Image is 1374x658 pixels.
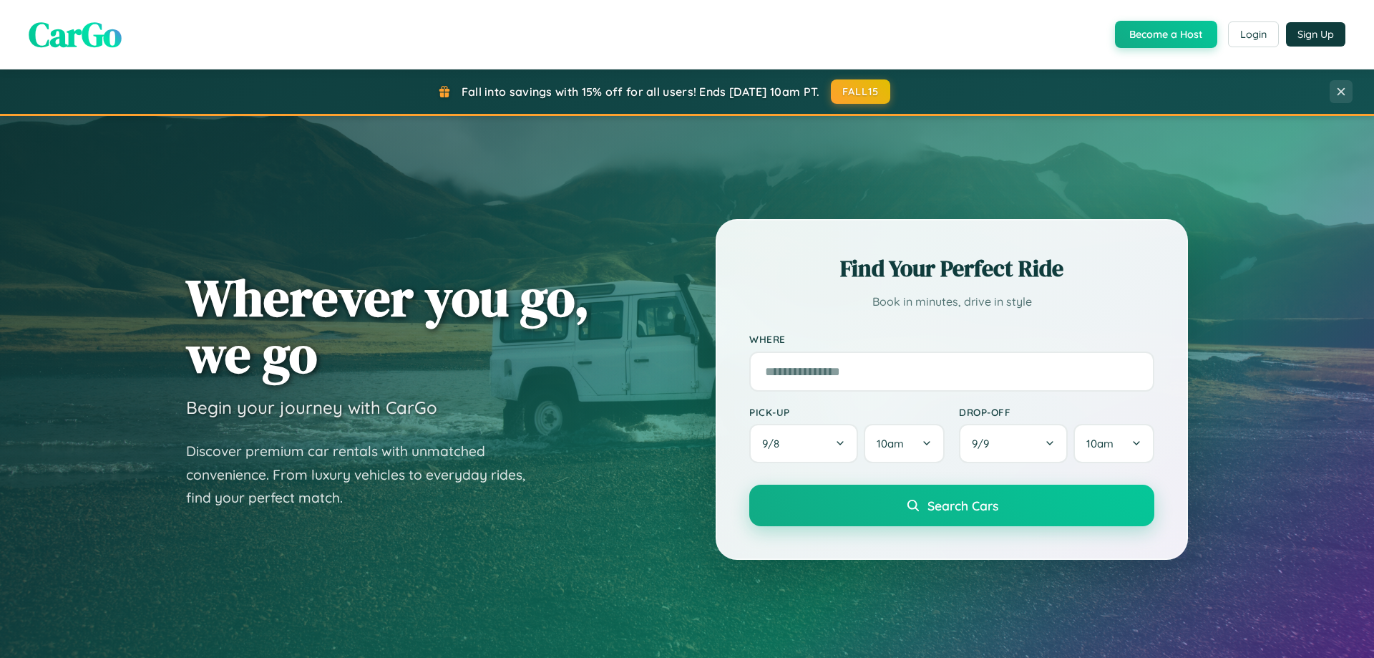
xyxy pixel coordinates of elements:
[927,498,998,513] span: Search Cars
[831,79,891,104] button: FALL15
[1086,437,1114,450] span: 10am
[1073,424,1154,463] button: 10am
[186,269,590,382] h1: Wherever you go, we go
[1115,21,1217,48] button: Become a Host
[959,424,1068,463] button: 9/9
[749,485,1154,526] button: Search Cars
[186,440,544,510] p: Discover premium car rentals with unmatched convenience. From luxury vehicles to everyday rides, ...
[29,11,122,58] span: CarGo
[749,334,1154,346] label: Where
[1286,22,1345,47] button: Sign Up
[462,84,820,99] span: Fall into savings with 15% off for all users! Ends [DATE] 10am PT.
[877,437,904,450] span: 10am
[864,424,945,463] button: 10am
[749,253,1154,284] h2: Find Your Perfect Ride
[749,424,858,463] button: 9/8
[749,406,945,418] label: Pick-up
[186,397,437,418] h3: Begin your journey with CarGo
[749,291,1154,312] p: Book in minutes, drive in style
[1228,21,1279,47] button: Login
[762,437,786,450] span: 9 / 8
[972,437,996,450] span: 9 / 9
[959,406,1154,418] label: Drop-off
